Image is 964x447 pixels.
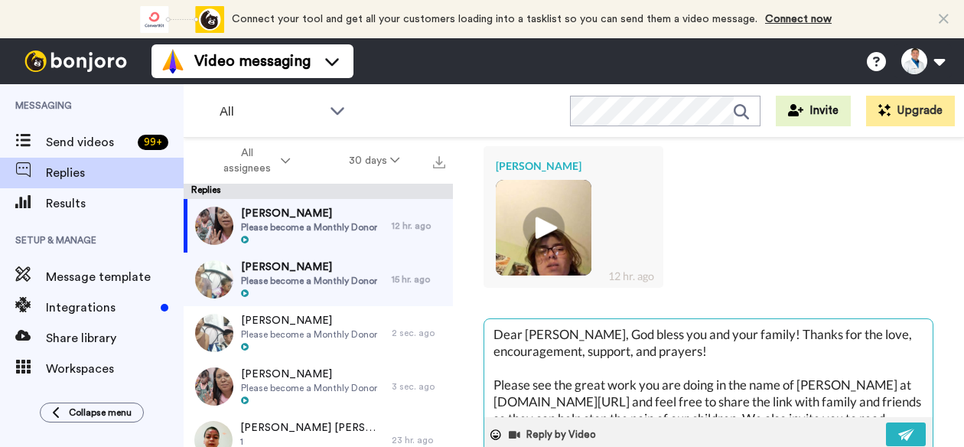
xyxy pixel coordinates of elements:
[195,314,233,352] img: b89c4be3-946b-4aaf-8f71-1971a9badb44-thumb.jpg
[776,96,851,126] button: Invite
[46,329,184,347] span: Share library
[46,133,132,152] span: Send videos
[523,207,565,249] img: ic_play_thick.png
[46,164,184,182] span: Replies
[241,382,377,394] span: Please become a Monthly Donor
[241,313,377,328] span: [PERSON_NAME]
[241,221,377,233] span: Please become a Monthly Donor
[241,367,377,382] span: [PERSON_NAME]
[195,207,233,245] img: a5cf85f1-0489-4daf-8a77-c6463301ed78-thumb.jpg
[69,406,132,419] span: Collapse menu
[608,269,654,284] div: 12 hr. ago
[232,14,757,24] span: Connect your tool and get all your customers loading into a tasklist so you can send them a video...
[496,158,651,174] div: [PERSON_NAME]
[184,199,453,253] a: [PERSON_NAME]Please become a Monthly Donor12 hr. ago
[392,327,445,339] div: 2 sec. ago
[138,135,168,150] div: 99 +
[195,367,233,406] img: dc47b7fe-ecd9-4ff2-b948-0f7ba99ea540-thumb.jpg
[18,51,133,72] img: bj-logo-header-white.svg
[184,360,453,413] a: [PERSON_NAME]Please become a Monthly Donor3 sec. ago
[46,299,155,317] span: Integrations
[216,145,278,176] span: All assignees
[161,49,185,73] img: vm-color.svg
[507,423,601,446] button: Reply by Video
[140,6,224,33] div: animation
[392,220,445,232] div: 12 hr. ago
[40,403,144,423] button: Collapse menu
[240,420,384,436] span: [PERSON_NAME] [PERSON_NAME]
[241,328,377,341] span: Please become a Monthly Donor
[46,194,184,213] span: Results
[184,253,453,306] a: [PERSON_NAME]Please become a Monthly Donor15 hr. ago
[195,260,233,299] img: b3feaace-e6b0-4329-a1d6-d3b3dacc546b-thumb.jpg
[765,14,832,24] a: Connect now
[392,434,445,446] div: 23 hr. ago
[220,103,322,121] span: All
[241,206,377,221] span: [PERSON_NAME]
[46,268,184,286] span: Message template
[428,149,450,172] button: Export all results that match these filters now.
[433,156,445,168] img: export.svg
[320,147,429,175] button: 30 days
[496,180,591,276] img: 9c74f43f-16df-45dc-b9ec-fca88e0fa183-thumb.jpg
[184,306,453,360] a: [PERSON_NAME]Please become a Monthly Donor2 sec. ago
[392,380,445,393] div: 3 sec. ago
[484,319,933,417] textarea: Dear [PERSON_NAME], God bless you and your family! Thanks for the love, encouragement, support, a...
[392,273,445,285] div: 15 hr. ago
[187,139,320,182] button: All assignees
[241,275,377,287] span: Please become a Monthly Donor
[194,51,311,72] span: Video messaging
[184,184,453,199] div: Replies
[241,259,377,275] span: [PERSON_NAME]
[898,429,915,441] img: send-white.svg
[866,96,955,126] button: Upgrade
[46,360,184,378] span: Workspaces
